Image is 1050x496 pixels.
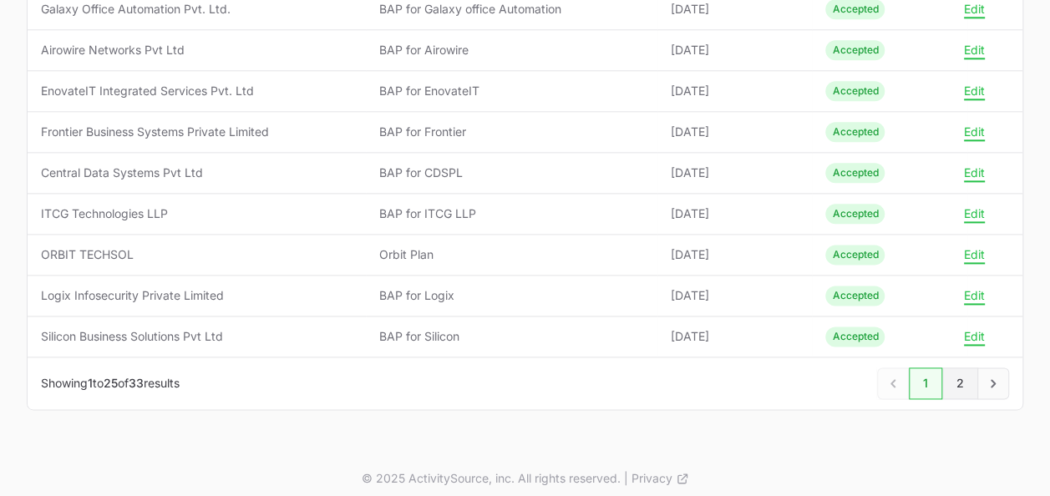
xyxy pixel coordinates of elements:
[379,1,644,18] span: BAP for Galaxy office Automation
[379,246,644,263] span: Orbit Plan
[379,83,644,99] span: BAP for EnovateIT
[362,470,621,487] p: © 2025 ActivitySource, inc. All rights reserved.
[671,164,799,181] span: [DATE]
[964,84,985,99] button: Edit
[379,287,644,304] span: BAP for Logix
[671,328,799,345] span: [DATE]
[624,470,628,487] span: |
[88,376,93,390] span: 1
[977,367,1009,399] a: Next
[964,206,985,221] button: Edit
[671,42,799,58] span: [DATE]
[964,247,985,262] button: Edit
[379,328,644,345] span: BAP for Silicon
[632,470,689,487] a: Privacy
[671,1,799,18] span: [DATE]
[964,2,985,17] button: Edit
[671,83,799,99] span: [DATE]
[41,124,353,140] span: Frontier Business Systems Private Limited
[964,329,985,344] button: Edit
[379,164,644,181] span: BAP for CDSPL
[41,375,180,392] p: Showing to of results
[41,205,353,222] span: ITCG Technologies LLP
[41,83,353,99] span: EnovateIT Integrated Services Pvt. Ltd
[909,367,942,399] a: 1
[671,246,799,263] span: [DATE]
[379,124,644,140] span: BAP for Frontier
[41,246,353,263] span: ORBIT TECHSOL
[104,376,118,390] span: 25
[671,287,799,304] span: [DATE]
[129,376,144,390] span: 33
[964,43,985,58] button: Edit
[964,165,985,180] button: Edit
[942,367,978,399] a: 2
[964,124,985,139] button: Edit
[964,288,985,303] button: Edit
[671,124,799,140] span: [DATE]
[379,42,644,58] span: BAP for Airowire
[41,328,353,345] span: Silicon Business Solutions Pvt Ltd
[671,205,799,222] span: [DATE]
[379,205,644,222] span: BAP for ITCG LLP
[41,42,353,58] span: Airowire Networks Pvt Ltd
[41,287,353,304] span: Logix Infosecurity Private Limited
[41,164,353,181] span: Central Data Systems Pvt Ltd
[41,1,353,18] span: Galaxy Office Automation Pvt. Ltd.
